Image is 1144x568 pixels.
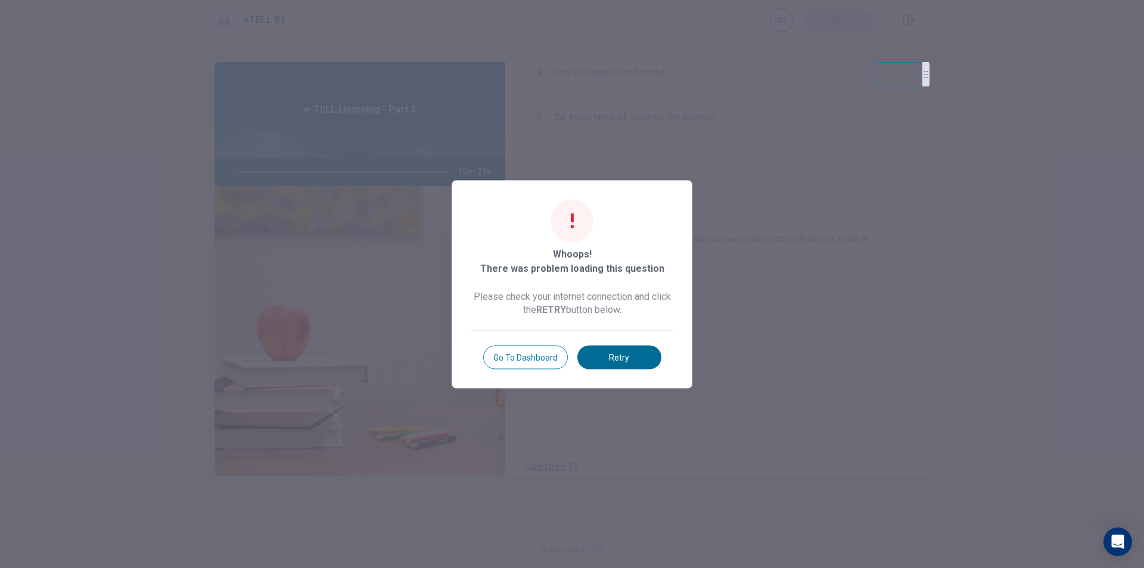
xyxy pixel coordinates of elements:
[483,345,568,369] button: Go to Dashboard
[553,247,592,261] span: Whoops!
[471,290,673,316] span: Please check your internet connection and click the button below.
[480,261,664,275] span: There was problem loading this question
[577,345,661,369] button: Retry
[536,303,566,315] b: RETRY
[1103,527,1132,556] div: Open Intercom Messenger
